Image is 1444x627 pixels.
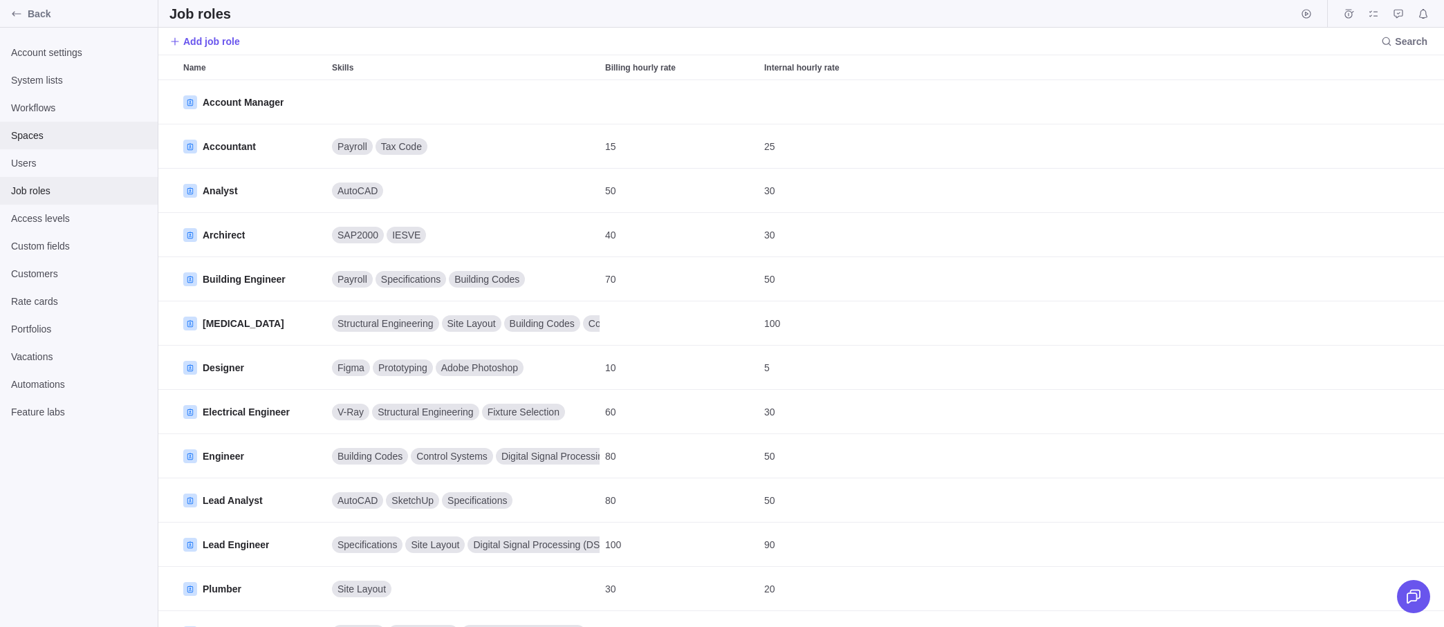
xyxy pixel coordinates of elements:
span: Lead Analyst [203,494,263,507]
a: My assignments [1364,10,1383,21]
span: Start timer [1297,4,1316,24]
span: Notifications [1414,4,1433,24]
span: Customers [11,267,147,281]
span: Accountant [203,140,256,153]
div: Internal hourly rate [759,434,918,478]
span: 15 [605,140,616,153]
div: Skills [326,346,600,390]
span: Electrical Engineer [203,405,290,419]
div: Internal hourly rate [759,169,918,213]
span: Tax Code [381,140,422,153]
span: Job roles [11,184,147,198]
span: 60 [605,405,616,419]
div: Name [178,301,326,346]
div: 15 [600,124,759,168]
div: Billing hourly rate [600,169,759,213]
span: Billing hourly rate [605,61,676,75]
span: Archirect [203,228,245,242]
div: Name [178,124,326,169]
div: Billing hourly rate [600,390,759,434]
div: Specifications, Site Layout, Digital Signal Processing (DSP) [326,523,600,566]
span: Control Systems [589,317,660,330]
div: Name [178,169,326,213]
div: Name [178,346,326,390]
span: Structural Engineering [378,405,474,419]
div: Billing hourly rate [600,80,759,124]
span: Specifications [337,538,397,552]
span: Payroll [337,140,367,153]
span: AutoCAD [337,494,378,507]
span: 50 [764,449,775,463]
div: Skills [326,434,600,478]
div: Internal hourly rate [759,567,918,611]
span: 80 [605,494,616,507]
span: 90 [764,538,775,552]
span: Building Engineer [203,272,286,286]
a: Approval requests [1389,10,1408,21]
div: AutoCAD, SketchUp, Specifications [326,478,600,522]
div: Name [178,390,326,434]
a: Notifications [1414,10,1433,21]
div: Name [178,523,326,567]
div: Skills [326,80,600,124]
div: 25 [759,124,918,168]
div: Name [178,80,326,124]
div: Internal hourly rate [759,124,918,169]
div: Internal hourly rate [759,346,918,390]
span: 100 [764,317,780,330]
div: Internal hourly rate [759,301,918,346]
span: System lists [11,73,147,87]
div: 70 [600,257,759,301]
div: Skills [326,523,600,567]
div: 80 [600,434,759,478]
div: Billing hourly rate [600,213,759,257]
div: Name [178,213,326,257]
span: Specifications [447,494,507,507]
span: SketchUp [391,494,434,507]
span: 50 [764,494,775,507]
span: Approval requests [1389,4,1408,24]
div: Billing hourly rate [600,257,759,301]
div: Billing hourly rate [600,301,759,346]
div: V-Ray, Structural Engineering, Fixture Selection [326,390,600,433]
div: Internal hourly rate [759,478,918,523]
span: Figma [337,361,364,375]
div: Skills [326,55,600,79]
span: Workflows [11,101,147,115]
div: 90 [759,523,918,566]
div: Billing hourly rate [600,55,759,79]
div: Billing hourly rate [600,434,759,478]
span: Structural Engineering [337,317,434,330]
span: Lead Engineer [203,538,269,552]
span: Account settings [11,46,147,59]
span: Building Codes [510,317,575,330]
a: Time logs [1339,10,1358,21]
div: Skills [326,169,600,213]
h2: Job roles [169,4,231,24]
div: Billing hourly rate [600,124,759,169]
div: Payroll, Tax Code [326,124,600,168]
div: Internal hourly rate [759,257,918,301]
div: Name [178,257,326,301]
span: Construction Worker [203,317,284,330]
span: AutoCAD [337,184,378,198]
span: Analyst [203,184,238,198]
span: Skills [332,61,353,75]
span: Building Codes [337,449,402,463]
div: Billing hourly rate [600,478,759,523]
span: Site Layout [447,317,496,330]
span: Designer [203,361,244,375]
span: 30 [605,582,616,596]
span: Site Layout [337,582,386,596]
div: 30 [759,390,918,433]
span: Time logs [1339,4,1358,24]
span: Prototyping [378,361,427,375]
div: 5 [759,346,918,389]
div: AutoCAD [326,169,600,212]
div: Billing hourly rate [600,567,759,611]
div: 50 [759,478,918,522]
span: SAP2000 [337,228,378,242]
span: Account Manager [203,95,284,109]
div: Skills [326,567,600,611]
div: Site Layout [326,567,600,610]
